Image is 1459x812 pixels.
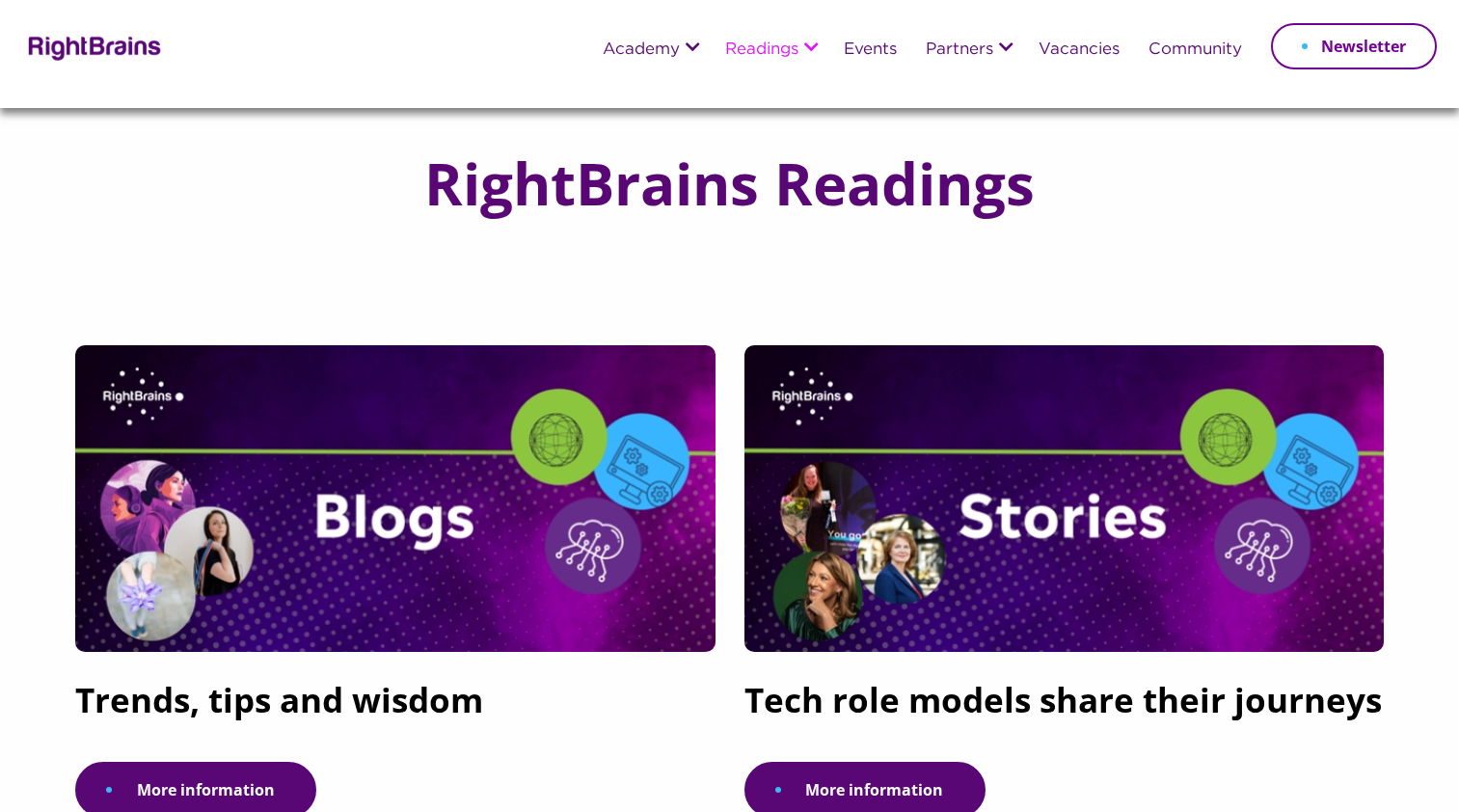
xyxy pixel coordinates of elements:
[744,681,1385,738] a: Tech role models share their journeys
[386,151,1073,215] h1: RightBrains Readings
[1271,23,1437,69] a: Newsletter
[1039,41,1120,59] a: Vacancies
[1148,41,1242,59] a: Community
[725,41,798,59] a: Readings
[22,33,162,61] img: Rightbrains
[844,41,897,59] a: Events
[926,41,993,59] a: Partners
[75,681,716,738] a: Trends, tips and wisdom
[603,41,680,59] a: Academy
